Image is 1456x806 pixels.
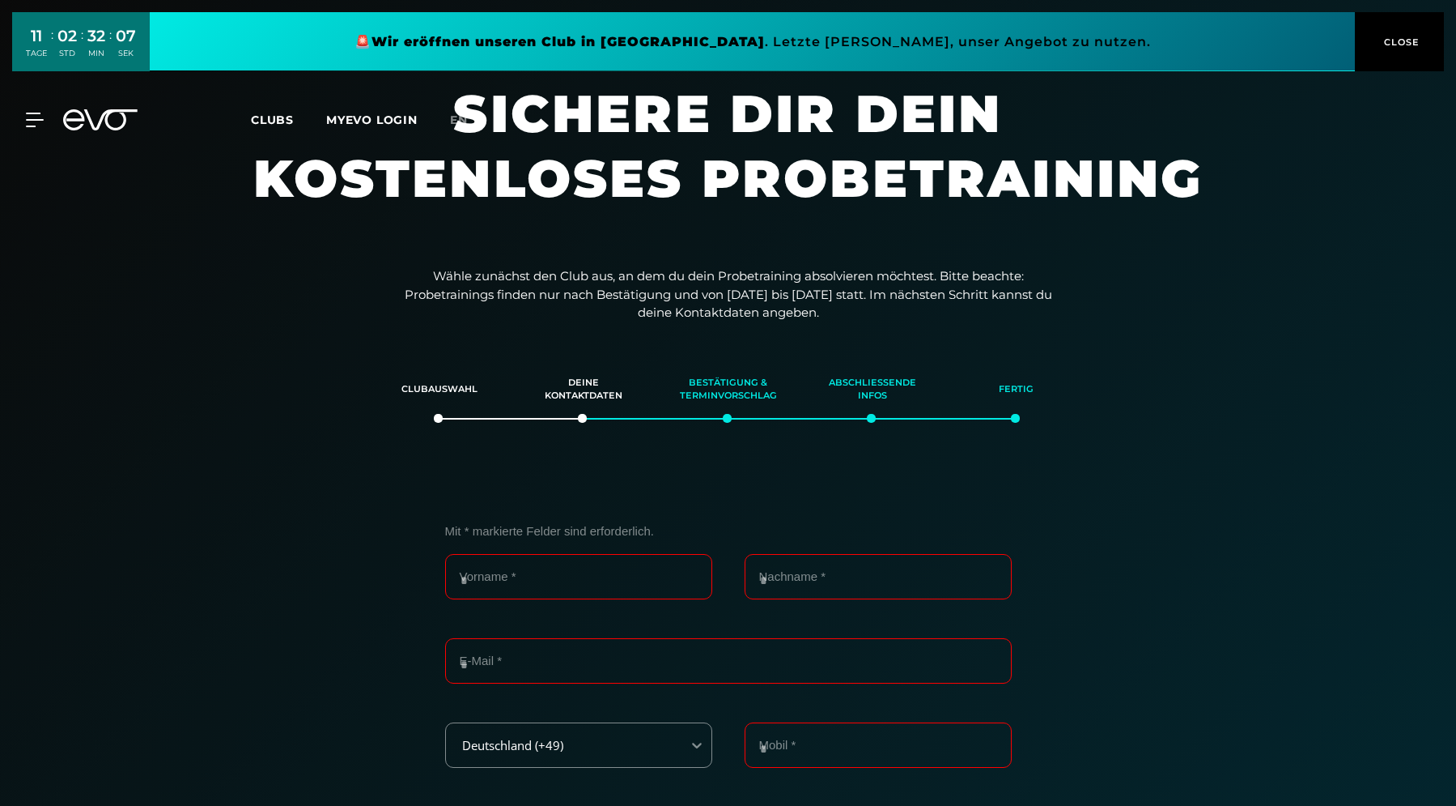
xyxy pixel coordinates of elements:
span: CLOSE [1380,35,1420,49]
div: Fertig [965,368,1068,412]
span: en [450,113,468,127]
a: en [450,111,487,130]
div: Bestätigung & Terminvorschlag [676,368,779,412]
div: Clubauswahl [388,368,491,412]
div: MIN [87,48,105,59]
div: 02 [57,24,77,48]
div: 32 [87,24,105,48]
div: : [51,26,53,69]
p: Wähle zunächst den Club aus, an dem du dein Probetraining absolvieren möchtest. Bitte beachte: Pr... [405,267,1052,322]
div: SEK [116,48,136,59]
h1: Sichere dir dein kostenloses Probetraining [243,81,1214,243]
div: Abschließende Infos [821,368,924,412]
div: Deine Kontaktdaten [532,368,635,412]
div: Deutschland (+49) [448,739,670,753]
div: STD [57,48,77,59]
button: CLOSE [1355,12,1444,71]
div: 07 [116,24,136,48]
span: Clubs [251,113,294,127]
div: : [109,26,112,69]
p: Mit * markierte Felder sind erforderlich. [445,524,1012,538]
div: 11 [26,24,47,48]
a: Clubs [251,112,326,127]
div: : [81,26,83,69]
a: MYEVO LOGIN [326,113,418,127]
div: TAGE [26,48,47,59]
